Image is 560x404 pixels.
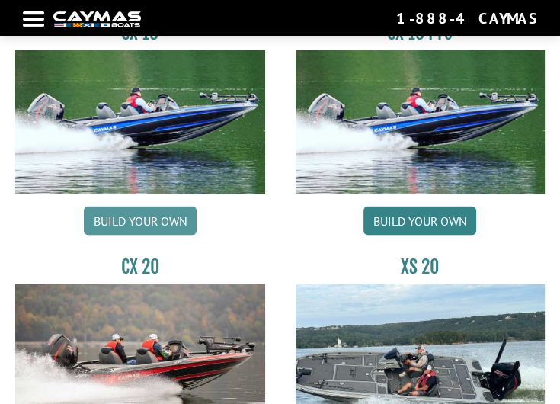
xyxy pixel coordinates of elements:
[84,207,197,236] a: Build your own
[396,8,537,28] div: 1-888-4CAYMAS
[15,255,265,278] h3: CX 20
[296,255,546,278] h3: XS 20
[363,207,476,236] a: Build your own
[296,50,546,194] img: CX19_thumbnail.jpg
[15,50,265,194] img: CX19_thumbnail.jpg
[53,11,141,27] img: white-logo-c9c8dbefe5ff5ceceb0f0178aa75bf4bb51f6bca0971e226c86eb53dfe498488.png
